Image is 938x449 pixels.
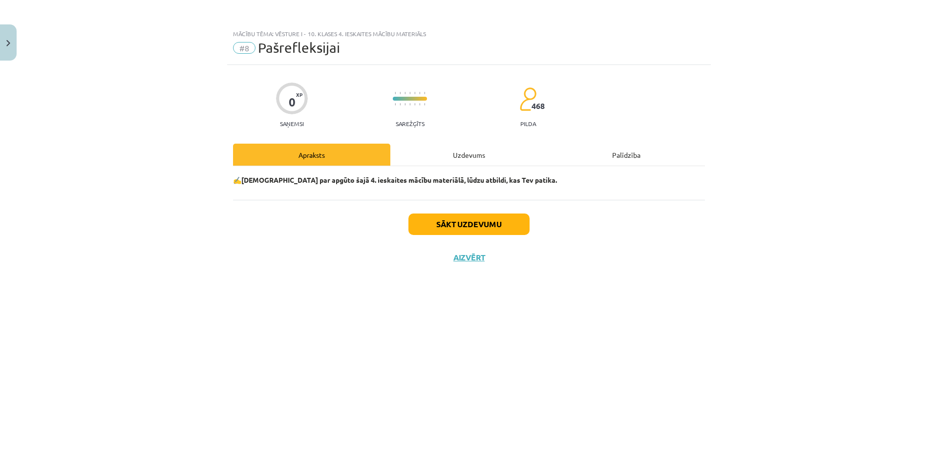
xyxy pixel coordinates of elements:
img: icon-short-line-57e1e144782c952c97e751825c79c345078a6d821885a25fce030b3d8c18986b.svg [400,92,401,94]
img: icon-short-line-57e1e144782c952c97e751825c79c345078a6d821885a25fce030b3d8c18986b.svg [400,103,401,106]
span: Pašrefleksijai [258,40,340,56]
span: #8 [233,42,256,54]
button: Sākt uzdevumu [408,214,530,235]
img: icon-short-line-57e1e144782c952c97e751825c79c345078a6d821885a25fce030b3d8c18986b.svg [419,92,420,94]
span: XP [296,92,302,97]
img: icon-short-line-57e1e144782c952c97e751825c79c345078a6d821885a25fce030b3d8c18986b.svg [405,92,405,94]
p: ✍️ [233,175,705,185]
img: students-c634bb4e5e11cddfef0936a35e636f08e4e9abd3cc4e673bd6f9a4125e45ecb1.svg [519,87,536,111]
p: pilda [520,120,536,127]
img: icon-short-line-57e1e144782c952c97e751825c79c345078a6d821885a25fce030b3d8c18986b.svg [414,103,415,106]
img: icon-short-line-57e1e144782c952c97e751825c79c345078a6d821885a25fce030b3d8c18986b.svg [414,92,415,94]
img: icon-short-line-57e1e144782c952c97e751825c79c345078a6d821885a25fce030b3d8c18986b.svg [409,103,410,106]
img: icon-short-line-57e1e144782c952c97e751825c79c345078a6d821885a25fce030b3d8c18986b.svg [395,103,396,106]
p: Sarežģīts [396,120,425,127]
div: Palīdzība [548,144,705,166]
img: icon-close-lesson-0947bae3869378f0d4975bcd49f059093ad1ed9edebbc8119c70593378902aed.svg [6,40,10,46]
div: Uzdevums [390,144,548,166]
div: Apraksts [233,144,390,166]
p: Saņemsi [276,120,308,127]
img: icon-short-line-57e1e144782c952c97e751825c79c345078a6d821885a25fce030b3d8c18986b.svg [424,103,425,106]
img: icon-short-line-57e1e144782c952c97e751825c79c345078a6d821885a25fce030b3d8c18986b.svg [424,92,425,94]
div: Mācību tēma: Vēsture i - 10. klases 4. ieskaites mācību materiāls [233,30,705,37]
img: icon-short-line-57e1e144782c952c97e751825c79c345078a6d821885a25fce030b3d8c18986b.svg [405,103,405,106]
b: [DEMOGRAPHIC_DATA] par apgūto šajā 4. ieskaites mācību materiālā, lūdzu atbildi, kas Tev patika. [241,175,557,184]
button: Aizvērt [450,253,488,262]
span: 468 [532,102,545,110]
img: icon-short-line-57e1e144782c952c97e751825c79c345078a6d821885a25fce030b3d8c18986b.svg [409,92,410,94]
img: icon-short-line-57e1e144782c952c97e751825c79c345078a6d821885a25fce030b3d8c18986b.svg [419,103,420,106]
div: 0 [289,95,296,109]
img: icon-short-line-57e1e144782c952c97e751825c79c345078a6d821885a25fce030b3d8c18986b.svg [395,92,396,94]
